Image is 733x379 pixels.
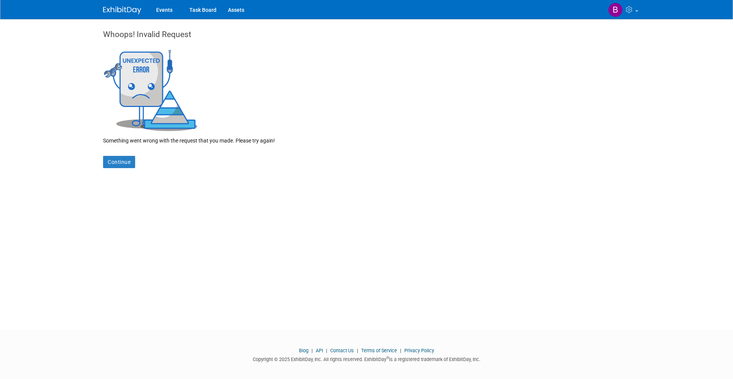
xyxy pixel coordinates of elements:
a: API [316,348,323,353]
span: | [310,348,315,353]
a: Contact Us [330,348,354,353]
a: Blog [299,348,308,353]
img: Invalid Request [103,48,199,131]
sup: ® [386,356,389,360]
span: | [324,348,329,353]
a: Continue [103,156,135,168]
span: | [398,348,403,353]
img: ExhibitDay [103,6,141,14]
a: Privacy Policy [404,348,434,353]
a: Terms of Service [361,348,397,353]
img: Brooke Howes [608,3,623,17]
span: | [355,348,360,353]
div: Whoops! Invalid Request [103,29,630,48]
div: Something went wrong with the request that you made. Please try again! [103,131,630,144]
